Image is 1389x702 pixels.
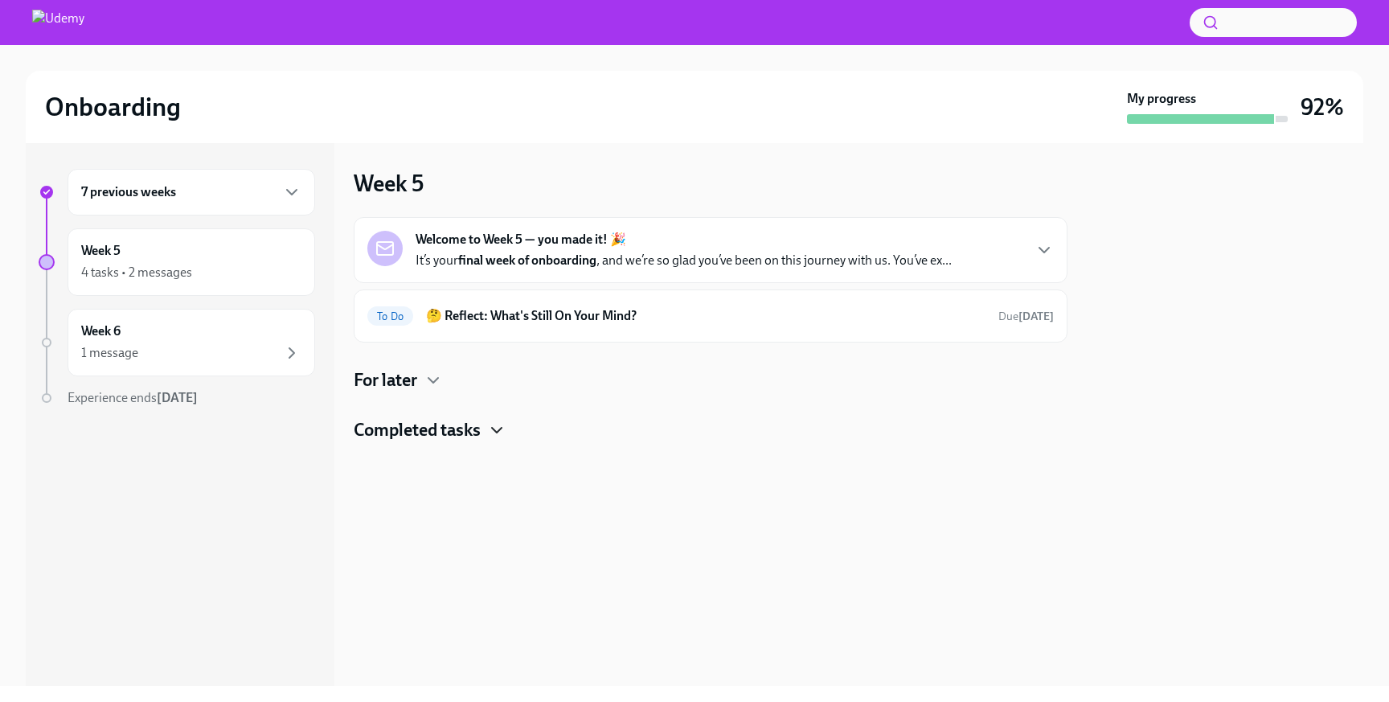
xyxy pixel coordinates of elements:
h3: Week 5 [354,169,424,198]
span: September 13th, 2025 10:00 [998,309,1054,324]
div: For later [354,368,1067,392]
h4: Completed tasks [354,418,481,442]
img: Udemy [32,10,84,35]
div: 7 previous weeks [68,169,315,216]
div: Completed tasks [354,418,1067,442]
strong: My progress [1127,90,1196,108]
h4: For later [354,368,417,392]
h6: 🤔 Reflect: What's Still On Your Mind? [426,307,985,325]
span: Experience ends [68,390,198,405]
h3: 92% [1301,92,1344,121]
h6: Week 6 [81,322,121,340]
h6: Week 5 [81,242,121,260]
div: 4 tasks • 2 messages [81,264,192,281]
p: It’s your , and we’re so glad you’ve been on this journey with us. You’ve ex... [416,252,952,269]
h2: Onboarding [45,91,181,123]
div: 1 message [81,344,138,362]
span: Due [998,310,1054,323]
span: To Do [367,310,413,322]
strong: final week of onboarding [458,252,596,268]
a: To Do🤔 Reflect: What's Still On Your Mind?Due[DATE] [367,303,1054,329]
strong: Welcome to Week 5 — you made it! 🎉 [416,231,626,248]
a: Week 61 message [39,309,315,376]
a: Week 54 tasks • 2 messages [39,228,315,296]
h6: 7 previous weeks [81,183,176,201]
strong: [DATE] [157,390,198,405]
strong: [DATE] [1018,310,1054,323]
